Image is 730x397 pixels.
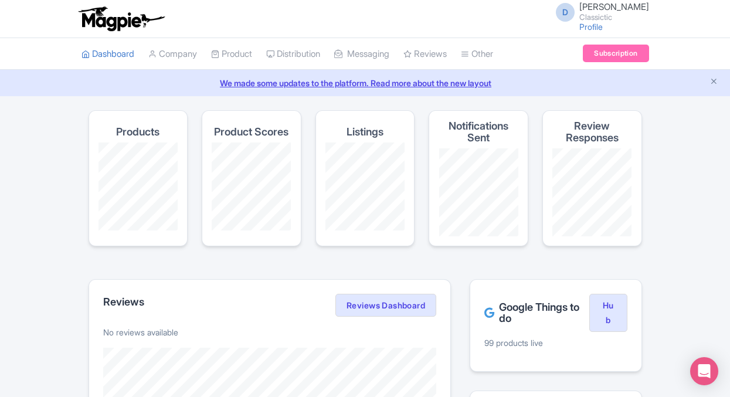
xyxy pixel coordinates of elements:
h4: Review Responses [552,120,632,144]
h4: Products [116,126,159,138]
a: Company [148,38,197,70]
h2: Reviews [103,296,144,308]
div: Open Intercom Messenger [690,357,718,385]
a: We made some updates to the platform. Read more about the new layout [7,77,723,89]
a: Distribution [266,38,320,70]
h4: Notifications Sent [439,120,518,144]
h4: Listings [347,126,383,138]
a: Reviews [403,38,447,70]
a: Profile [579,22,603,32]
a: Hub [589,294,627,332]
a: Subscription [583,45,648,62]
a: Other [461,38,493,70]
a: Messaging [334,38,389,70]
small: Classictic [579,13,649,21]
p: No reviews available [103,326,437,338]
button: Close announcement [709,76,718,89]
img: logo-ab69f6fb50320c5b225c76a69d11143b.png [76,6,167,32]
a: D [PERSON_NAME] Classictic [549,2,649,21]
h4: Product Scores [214,126,288,138]
span: D [556,3,575,22]
a: Reviews Dashboard [335,294,436,317]
p: 99 products live [484,337,627,349]
h2: Google Things to do [484,301,589,325]
span: [PERSON_NAME] [579,1,649,12]
a: Product [211,38,252,70]
a: Dashboard [82,38,134,70]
